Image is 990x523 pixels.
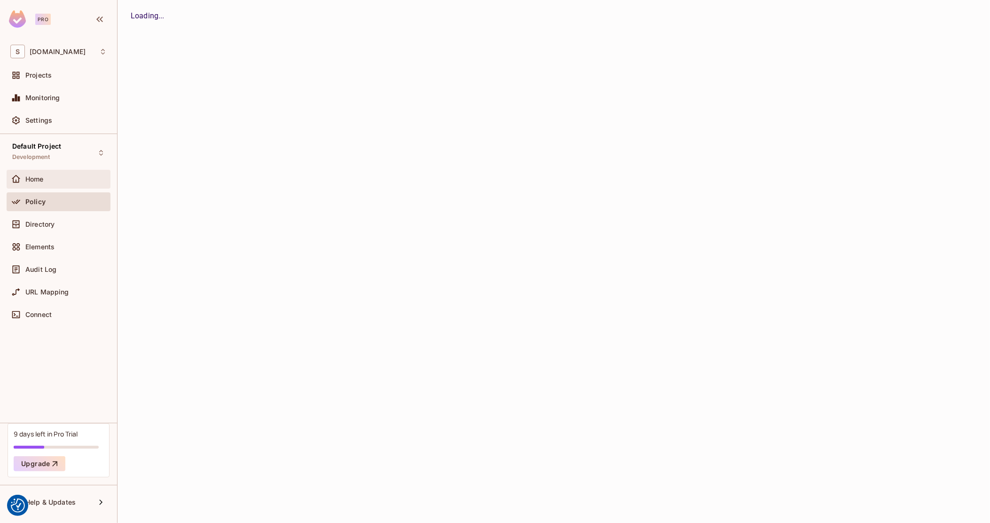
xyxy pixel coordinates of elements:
img: SReyMgAAAABJRU5ErkJggg== [9,10,26,28]
span: Help & Updates [25,499,76,506]
button: Consent Preferences [11,499,25,513]
span: Policy [25,198,46,206]
span: URL Mapping [25,288,69,296]
span: Connect [25,311,52,318]
span: Settings [25,117,52,124]
span: Elements [25,243,55,251]
button: Upgrade [14,456,65,471]
span: S [10,45,25,58]
span: Default Project [12,143,61,150]
span: Audit Log [25,266,56,273]
div: Pro [35,14,51,25]
div: 9 days left in Pro Trial [14,429,78,438]
span: Projects [25,71,52,79]
span: Workspace: sea.live [30,48,86,55]
span: Monitoring [25,94,60,102]
span: Directory [25,221,55,228]
span: Development [12,153,50,161]
div: Loading... [131,10,977,22]
span: Home [25,175,44,183]
img: Revisit consent button [11,499,25,513]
